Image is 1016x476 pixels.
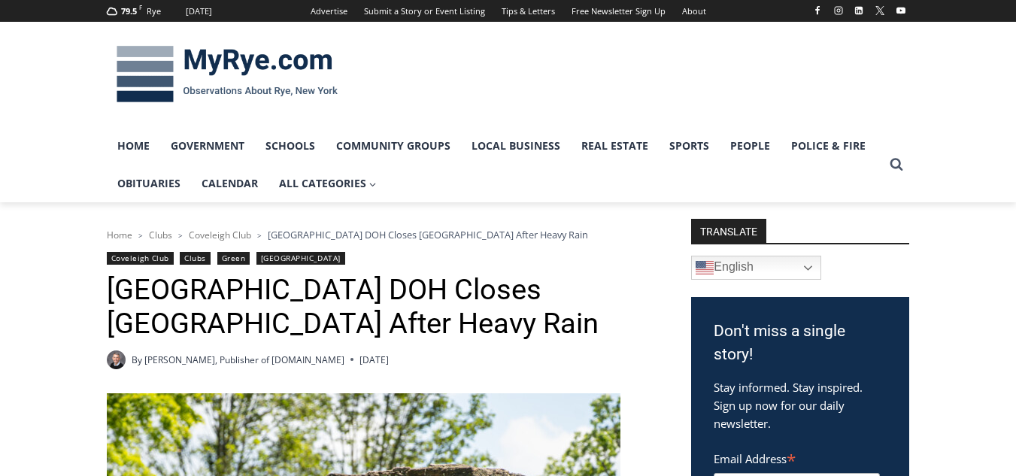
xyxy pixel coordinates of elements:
time: [DATE] [359,353,389,367]
p: Stay informed. Stay inspired. Sign up now for our daily newsletter. [714,378,887,432]
a: Home [107,229,132,241]
span: 79.5 [121,5,137,17]
button: View Search Form [883,151,910,178]
a: [PERSON_NAME], Publisher of [DOMAIN_NAME] [144,353,344,366]
a: Green [217,252,250,265]
a: Government [160,127,255,165]
span: F [139,3,142,11]
a: All Categories [268,165,387,202]
h3: Don't miss a single story! [714,320,887,367]
span: > [178,230,183,241]
a: People [720,127,781,165]
a: YouTube [892,2,910,20]
a: Police & Fire [781,127,876,165]
span: All Categories [279,175,377,192]
label: Email Address [714,444,880,471]
div: [DATE] [186,5,212,18]
a: Community Groups [326,127,461,165]
a: English [691,256,821,280]
a: X [871,2,889,20]
a: Sports [659,127,720,165]
a: Clubs [180,252,211,265]
a: Coveleigh Club [189,229,251,241]
a: Home [107,127,160,165]
a: Obituaries [107,165,191,202]
a: Calendar [191,165,268,202]
strong: TRANSLATE [691,219,766,243]
div: Rye [147,5,161,18]
a: Coveleigh Club [107,252,174,265]
nav: Breadcrumbs [107,227,652,242]
img: MyRye.com [107,35,347,114]
a: [GEOGRAPHIC_DATA] [256,252,345,265]
a: Real Estate [571,127,659,165]
a: Clubs [149,229,172,241]
img: en [696,259,714,277]
span: [GEOGRAPHIC_DATA] DOH Closes [GEOGRAPHIC_DATA] After Heavy Rain [268,228,588,241]
a: Linkedin [850,2,868,20]
h1: [GEOGRAPHIC_DATA] DOH Closes [GEOGRAPHIC_DATA] After Heavy Rain [107,273,652,341]
a: Local Business [461,127,571,165]
a: Instagram [829,2,848,20]
span: > [138,230,143,241]
a: Author image [107,350,126,369]
span: > [257,230,262,241]
nav: Primary Navigation [107,127,883,203]
a: Schools [255,127,326,165]
span: By [132,353,142,367]
a: Facebook [808,2,826,20]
